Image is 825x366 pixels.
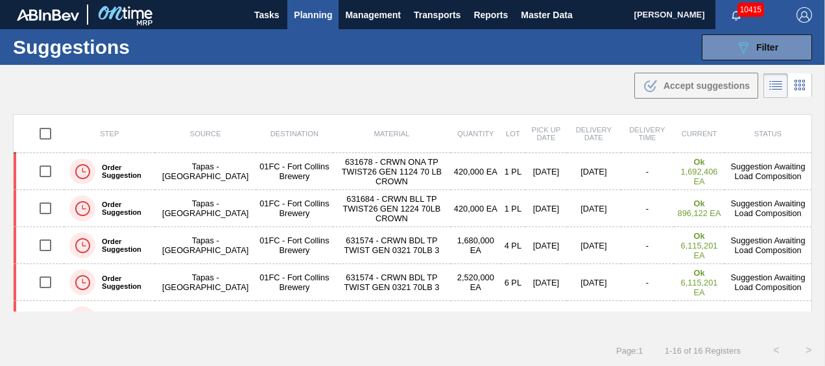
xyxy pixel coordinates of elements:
[345,7,401,23] span: Management
[621,227,674,264] td: -
[155,227,256,264] td: Tapas - [GEOGRAPHIC_DATA]
[451,153,501,190] td: 420,000 EA
[13,40,243,55] h1: Suggestions
[256,301,333,338] td: 01FC - Fort Collins Brewery
[763,73,788,98] div: List Vision
[501,264,525,301] td: 6 PL
[501,301,525,338] td: 2 PL
[256,153,333,190] td: 01FC - Fort Collins Brewery
[567,153,621,190] td: [DATE]
[629,126,665,141] span: Delivery Time
[567,190,621,227] td: [DATE]
[14,264,812,301] a: Order SuggestionTapas - [GEOGRAPHIC_DATA]01FC - Fort Collins Brewery631574 - CRWN BDL TP TWIST GE...
[95,238,150,253] label: Order Suggestion
[333,264,451,301] td: 631574 - CRWN BDL TP TWIST GEN 0321 70LB 3
[333,301,451,338] td: 631551 - CRWN BHL TFS TWIST 1020 70# 2
[95,164,150,179] label: Order Suggestion
[621,301,674,338] td: -
[681,241,718,260] span: 6,115,201 EA
[693,231,704,241] strong: Ok
[525,190,567,227] td: [DATE]
[473,7,508,23] span: Reports
[270,130,318,138] span: Destination
[95,274,150,290] label: Order Suggestion
[333,153,451,190] td: 631678 - CRWN ONA TP TWIST26 GEN 1124 70 LB CROWN
[457,130,494,138] span: Quantity
[521,7,572,23] span: Master Data
[501,153,525,190] td: 1 PL
[796,7,812,23] img: Logout
[525,264,567,301] td: [DATE]
[576,126,612,141] span: Delivery Date
[501,227,525,264] td: 4 PL
[621,190,674,227] td: -
[621,264,674,301] td: -
[664,80,750,91] span: Accept suggestions
[567,264,621,301] td: [DATE]
[451,227,501,264] td: 1,680,000 EA
[14,153,812,190] a: Order SuggestionTapas - [GEOGRAPHIC_DATA]01FC - Fort Collins Brewery631678 - CRWN ONA TP TWIST26 ...
[662,346,741,356] span: 1 - 16 of 16 Registers
[788,73,812,98] div: Card Vision
[724,153,811,190] td: Suggestion Awaiting Load Composition
[506,130,520,138] span: Lot
[190,130,221,138] span: Source
[702,34,812,60] button: Filter
[715,6,757,24] button: Notifications
[525,227,567,264] td: [DATE]
[294,7,332,23] span: Planning
[451,190,501,227] td: 420,000 EA
[681,167,718,186] span: 1,692,406 EA
[256,264,333,301] td: 01FC - Fort Collins Brewery
[754,130,782,138] span: Status
[14,227,812,264] a: Order SuggestionTapas - [GEOGRAPHIC_DATA]01FC - Fort Collins Brewery631574 - CRWN BDL TP TWIST GE...
[737,3,764,17] span: 10415
[17,9,79,21] img: TNhmsLtSVTkK8tSr43FrP2fwEKptu5GPRR3wAAAABJRU5ErkJggg==
[14,301,812,338] a: Order SuggestionTapas - [GEOGRAPHIC_DATA]01FC - Fort Collins Brewery631551 - CRWN BHL TFS TWIST 1...
[451,264,501,301] td: 2,520,000 EA
[374,130,409,138] span: Material
[525,301,567,338] td: [DATE]
[567,227,621,264] td: [DATE]
[682,130,717,138] span: Current
[756,42,778,53] span: Filter
[724,301,811,338] td: Suggestion Awaiting Load Composition
[451,301,501,338] td: 840,000 EA
[256,227,333,264] td: 01FC - Fort Collins Brewery
[501,190,525,227] td: 1 PL
[693,199,704,208] strong: Ok
[693,268,704,278] strong: Ok
[616,346,643,356] span: Page : 1
[724,227,811,264] td: Suggestion Awaiting Load Composition
[567,301,621,338] td: [DATE]
[14,190,812,227] a: Order SuggestionTapas - [GEOGRAPHIC_DATA]01FC - Fort Collins Brewery631684 - CRWN BLL TP TWIST26 ...
[95,201,150,216] label: Order Suggestion
[256,190,333,227] td: 01FC - Fort Collins Brewery
[693,310,704,319] strong: Ok
[693,157,704,167] strong: Ok
[414,7,460,23] span: Transports
[634,73,758,99] button: Accept suggestions
[155,153,256,190] td: Tapas - [GEOGRAPHIC_DATA]
[155,301,256,338] td: Tapas - [GEOGRAPHIC_DATA]
[333,227,451,264] td: 631574 - CRWN BDL TP TWIST GEN 0321 70LB 3
[155,190,256,227] td: Tapas - [GEOGRAPHIC_DATA]
[621,153,674,190] td: -
[724,190,811,227] td: Suggestion Awaiting Load Composition
[678,208,721,218] span: 896,122 EA
[532,126,561,141] span: Pick up Date
[155,264,256,301] td: Tapas - [GEOGRAPHIC_DATA]
[333,190,451,227] td: 631684 - CRWN BLL TP TWIST26 GEN 1224 70LB CROWN
[724,264,811,301] td: Suggestion Awaiting Load Composition
[525,153,567,190] td: [DATE]
[252,7,281,23] span: Tasks
[100,130,119,138] span: Step
[681,278,718,297] span: 6,115,201 EA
